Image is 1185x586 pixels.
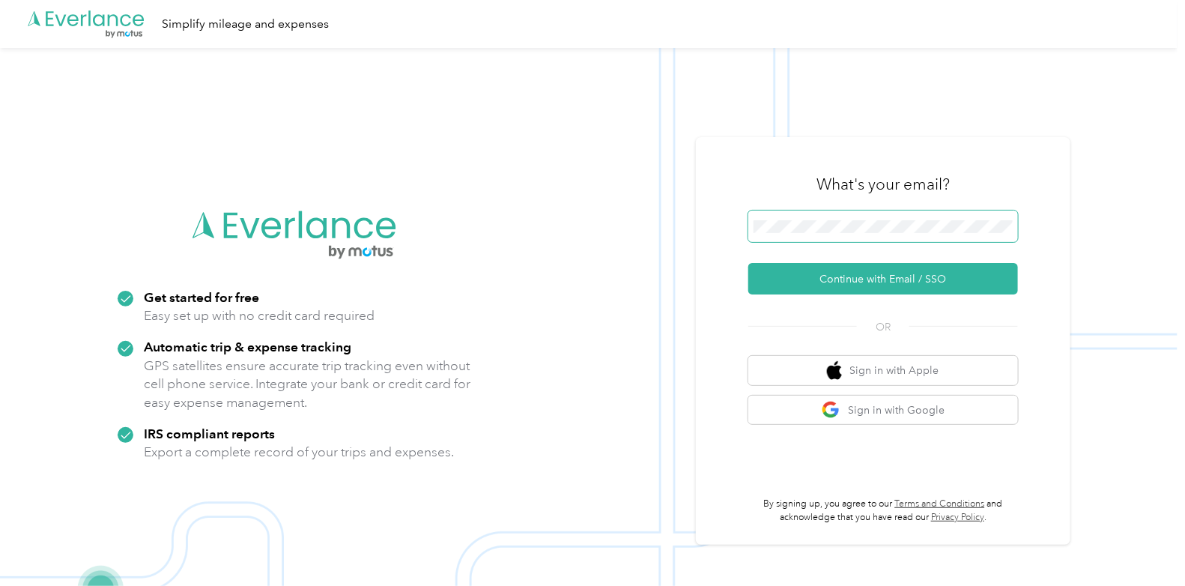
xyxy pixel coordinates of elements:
a: Terms and Conditions [895,498,985,510]
span: OR [857,319,909,335]
p: Easy set up with no credit card required [144,306,375,325]
button: Continue with Email / SSO [748,263,1018,294]
strong: Get started for free [144,289,259,305]
strong: Automatic trip & expense tracking [144,339,351,354]
h3: What's your email? [816,174,950,195]
img: apple logo [827,361,842,380]
button: google logoSign in with Google [748,396,1018,425]
strong: IRS compliant reports [144,426,275,441]
div: Simplify mileage and expenses [162,15,329,34]
p: By signing up, you agree to our and acknowledge that you have read our . [748,498,1018,524]
p: GPS satellites ensure accurate trip tracking even without cell phone service. Integrate your bank... [144,357,471,412]
a: Privacy Policy [931,512,984,523]
p: Export a complete record of your trips and expenses. [144,443,454,462]
img: google logo [822,401,840,420]
button: apple logoSign in with Apple [748,356,1018,385]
